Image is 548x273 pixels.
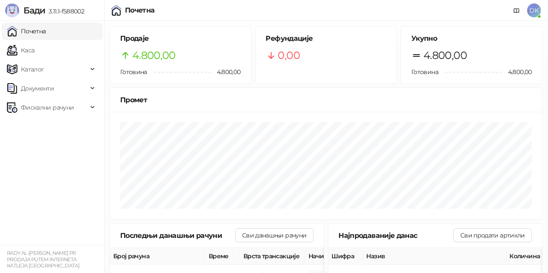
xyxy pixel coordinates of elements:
[7,250,79,269] small: RADY AL-[PERSON_NAME] PR PRODAJA PUTEM INTERNETA KATLEJA [GEOGRAPHIC_DATA]
[120,68,147,76] span: Готовина
[21,99,74,116] span: Фискални рачуни
[411,68,438,76] span: Готовина
[21,80,54,97] span: Документи
[502,67,532,77] span: 4.800,00
[266,33,387,44] h5: Рефундације
[23,5,45,16] span: Бади
[423,47,467,64] span: 4.800,00
[5,3,19,17] img: Logo
[120,94,532,105] div: Промет
[7,23,46,40] a: Почетна
[328,248,363,265] th: Шифра
[339,230,454,241] div: Најпродаваније данас
[363,248,506,265] th: Назив
[120,230,235,241] div: Последњи данашњи рачуни
[506,248,545,265] th: Количина
[125,7,155,14] div: Почетна
[235,228,313,242] button: Сви данашњи рачуни
[211,67,241,77] span: 4.800,00
[120,33,241,44] h5: Продаје
[45,7,84,15] span: 3.11.1-f588002
[510,3,524,17] a: Документација
[305,248,392,265] th: Начини плаћања
[110,248,205,265] th: Број рачуна
[278,47,300,64] span: 0,00
[132,47,176,64] span: 4.800,00
[453,228,532,242] button: Сви продати артикли
[527,3,541,17] span: DK
[411,33,532,44] h5: Укупно
[205,248,240,265] th: Време
[240,248,305,265] th: Врста трансакције
[7,42,34,59] a: Каса
[21,61,44,78] span: Каталог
